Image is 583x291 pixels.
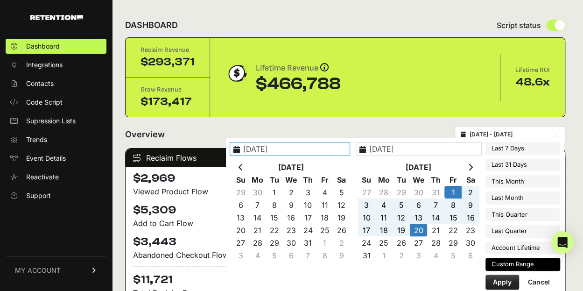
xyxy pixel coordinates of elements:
a: Trends [6,132,106,147]
td: 16 [283,211,300,224]
td: 31 [358,249,375,262]
span: Event Details [26,154,66,163]
td: 1 [266,186,283,199]
td: 7 [427,199,444,211]
h2: Overview [125,128,165,141]
td: 4 [249,249,266,262]
span: Trends [26,135,47,144]
li: Account Lifetime [485,241,560,255]
td: 31 [300,236,316,249]
th: Th [427,173,444,186]
div: Open Intercom Messenger [551,231,574,254]
h4: $5,309 [133,203,259,218]
th: Fr [444,173,462,186]
td: 22 [266,224,283,236]
td: 8 [266,199,283,211]
th: Mo [249,173,266,186]
td: 5 [393,199,410,211]
td: 30 [283,236,300,249]
td: 20 [232,224,249,236]
span: Reactivate [26,172,59,182]
td: 9 [283,199,300,211]
td: 2 [333,236,350,249]
td: 6 [410,199,427,211]
td: 27 [232,236,249,249]
td: 8 [444,199,462,211]
a: Contacts [6,76,106,91]
td: 5 [333,186,350,199]
td: 26 [393,236,410,249]
td: 1 [316,236,333,249]
td: 13 [410,211,427,224]
td: 21 [427,224,444,236]
td: 11 [316,199,333,211]
td: 28 [427,236,444,249]
th: Sa [462,173,479,186]
span: Code Script [26,98,63,107]
td: 28 [249,236,266,249]
td: 2 [283,186,300,199]
th: [DATE] [375,161,462,173]
td: 23 [462,224,479,236]
img: dollar-coin-05c43ed7efb7bc0c12610022525b4bbbb207c7efeef5aecc26f025e68dcafac9.png [225,62,248,85]
td: 30 [249,186,266,199]
h4: $11,721 [133,266,259,287]
td: 5 [266,249,283,262]
td: 4 [316,186,333,199]
td: 7 [249,199,266,211]
span: Script status [497,20,541,31]
span: Contacts [26,79,54,88]
td: 4 [375,199,393,211]
td: 13 [232,211,249,224]
span: Support [26,191,51,200]
td: 3 [358,199,375,211]
td: 18 [375,224,393,236]
td: 5 [444,249,462,262]
td: 18 [316,211,333,224]
td: 15 [444,211,462,224]
td: 24 [300,224,316,236]
td: 29 [232,186,249,199]
div: $173,417 [140,94,195,109]
td: 6 [283,249,300,262]
td: 1 [375,249,393,262]
td: 20 [410,224,427,236]
th: Su [358,173,375,186]
td: 28 [375,186,393,199]
li: This Quarter [485,208,560,221]
td: 12 [333,199,350,211]
td: 4 [427,249,444,262]
span: MY ACCOUNT [15,266,61,275]
th: Su [232,173,249,186]
td: 30 [462,236,479,249]
td: 17 [300,211,316,224]
div: Lifetime ROI [515,65,550,75]
div: Grow Revenue [140,85,195,94]
td: 29 [266,236,283,249]
h4: $2,969 [133,171,259,186]
td: 27 [410,236,427,249]
th: Th [300,173,316,186]
td: 7 [300,249,316,262]
td: 2 [462,186,479,199]
th: Tu [266,173,283,186]
td: 25 [375,236,393,249]
td: 6 [232,199,249,211]
a: Code Script [6,95,106,110]
a: Event Details [6,151,106,166]
td: 29 [444,236,462,249]
button: Apply [485,275,519,290]
td: 23 [283,224,300,236]
div: Reclaim Revenue [140,45,195,55]
td: 14 [249,211,266,224]
a: Support [6,188,106,203]
td: 9 [333,249,350,262]
a: Dashboard [6,39,106,54]
td: 21 [249,224,266,236]
th: Fr [316,173,333,186]
a: Reactivate [6,170,106,185]
button: Cancel [520,275,557,290]
div: $293,371 [140,55,195,70]
td: 6 [462,249,479,262]
td: 29 [393,186,410,199]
